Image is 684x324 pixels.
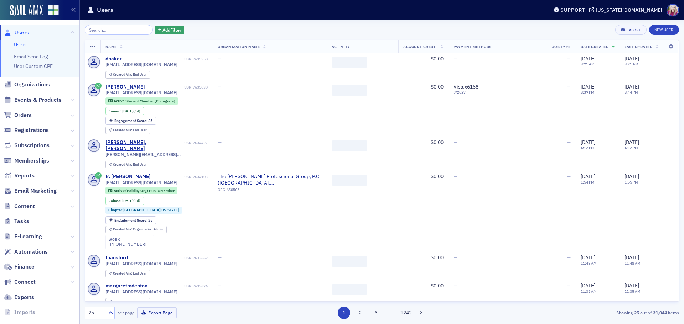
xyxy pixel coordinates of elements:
button: Export Page [137,307,177,318]
div: USR-7635030 [146,85,208,90]
span: [DATE] [625,55,639,62]
span: Content [14,202,35,210]
span: Created Via : [113,271,133,276]
div: USR-7635350 [123,57,208,62]
span: — [454,55,457,62]
span: — [218,254,222,261]
span: Memberships [14,157,49,165]
a: Active Student Member (Collegiate) [108,99,175,103]
span: ‌ [332,175,367,186]
span: Registrations [14,126,49,134]
div: Export [627,28,641,32]
div: Active: Active: Student Member (Collegiate) [105,97,178,105]
span: [EMAIL_ADDRESS][DOMAIN_NAME] [105,62,177,67]
span: [DATE] [581,84,595,90]
span: — [218,55,222,62]
span: Tasks [14,217,29,225]
img: SailAMX [48,5,59,16]
span: Active [114,99,125,103]
a: User Custom CPE [14,63,53,69]
a: Events & Products [4,96,62,104]
span: $0.00 [431,139,444,145]
time: 8:39 PM [581,90,594,95]
div: USR-7634427 [184,140,208,145]
span: [DATE] [625,282,639,289]
div: Created Via: Organization Admin [105,226,167,233]
span: — [454,254,457,261]
div: dbaker [105,56,122,62]
span: Created Via : [113,72,133,77]
div: Created Via: End User [105,270,150,277]
span: [DATE] [122,108,133,113]
span: — [454,282,457,289]
a: Imports [4,308,35,316]
a: Memberships [4,157,49,165]
time: 8:21 AM [581,62,595,67]
span: Joined : [109,109,122,113]
span: ‌ [332,284,367,295]
span: Orders [14,111,32,119]
button: [US_STATE][DOMAIN_NAME] [589,7,665,12]
time: 1:54 PM [581,180,594,185]
div: Joined: 2025-09-22 00:00:00 [105,197,144,205]
span: Add Filter [162,27,181,33]
a: Orders [4,111,32,119]
time: 11:48 AM [581,261,597,266]
div: End User [113,73,147,77]
span: ‌ [332,256,367,267]
a: [PERSON_NAME] [105,84,145,90]
div: ORG-650565 [218,187,322,195]
span: Email Marketing [14,187,57,195]
div: End User [113,272,147,276]
button: 1242 [400,307,413,319]
h1: Users [97,6,114,14]
span: Activity [332,44,350,49]
a: Active (Paid by Org) Public Member [108,188,174,193]
span: Payment Methods [454,44,492,49]
span: [DATE] [581,173,595,180]
div: thansford [105,255,128,261]
span: Engagement Score : [114,118,148,123]
div: Chapter: [105,207,182,214]
strong: 25 [633,309,640,316]
span: $0.00 [431,173,444,180]
span: Organization Name [218,44,260,49]
span: [DATE] [625,254,639,261]
span: Imports [14,308,35,316]
span: ‌ [332,140,367,151]
a: Tasks [4,217,29,225]
div: Joined: 2025-09-22 00:00:00 [105,107,144,115]
a: The [PERSON_NAME] Professional Group, P.C. ([GEOGRAPHIC_DATA], [GEOGRAPHIC_DATA]) [218,174,322,186]
a: Chapter:[GEOGRAPHIC_DATA][US_STATE] [108,208,179,212]
time: 8:44 PM [625,90,638,95]
div: [PERSON_NAME].[PERSON_NAME] [105,139,183,152]
a: Finance [4,263,35,271]
span: [EMAIL_ADDRESS][DOMAIN_NAME] [105,180,177,185]
span: — [567,254,571,261]
label: per page [117,309,135,316]
a: E-Learning [4,233,42,240]
a: Users [14,41,27,48]
span: $0.00 [431,254,444,261]
div: USR-7634103 [152,175,208,179]
a: Users [4,29,29,37]
div: 25 [88,309,104,317]
img: SailAMX [10,5,43,16]
strong: 31,044 [652,309,668,316]
span: [DATE] [122,198,133,203]
button: 3 [370,307,383,319]
span: Profile [667,4,679,16]
span: Connect [14,278,36,286]
a: Organizations [4,81,50,89]
input: Search… [85,25,153,35]
div: End User [113,300,147,304]
span: [DATE] [625,84,639,90]
span: Name [105,44,117,49]
div: 25 [114,218,152,222]
span: Student Member (Collegiate) [125,99,175,103]
div: End User [113,163,147,167]
span: Active (Paid by Org) [114,188,149,193]
span: — [454,139,457,145]
span: Created Via : [113,227,133,232]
